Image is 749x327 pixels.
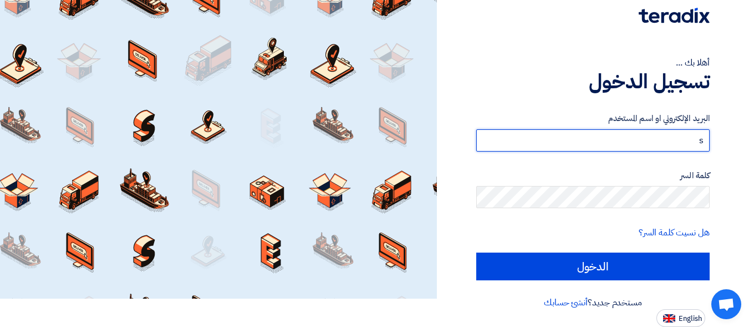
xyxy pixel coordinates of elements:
input: أدخل بريد العمل الإلكتروني او اسم المستخدم الخاص بك ... [476,129,710,152]
div: Open chat [711,289,741,319]
h1: تسجيل الدخول [476,69,710,94]
label: كلمة السر [476,169,710,182]
div: مستخدم جديد؟ [476,296,710,309]
div: أهلا بك ... [476,56,710,69]
input: الدخول [476,253,710,280]
button: English [656,309,705,327]
a: هل نسيت كلمة السر؟ [639,226,710,239]
label: البريد الإلكتروني او اسم المستخدم [476,112,710,125]
span: English [679,315,702,323]
a: أنشئ حسابك [544,296,588,309]
img: Teradix logo [639,8,710,23]
img: en-US.png [663,314,675,323]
